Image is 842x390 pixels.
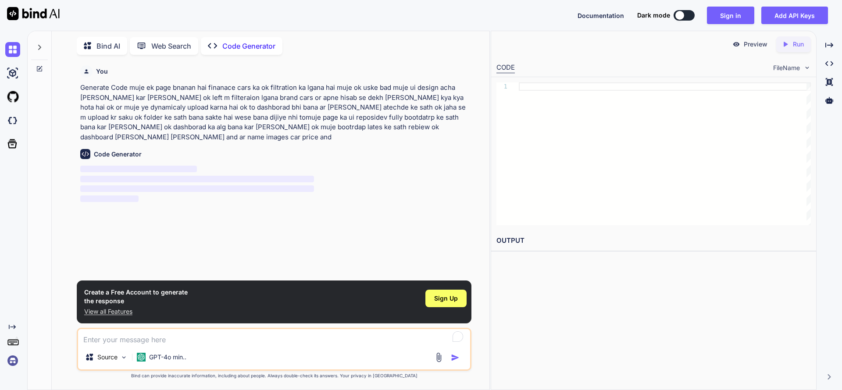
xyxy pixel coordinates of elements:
h1: Create a Free Account to generate the response [84,288,188,305]
img: chat [5,42,20,57]
span: ‌ [80,195,139,202]
img: signin [5,353,20,368]
button: Sign in [707,7,754,24]
img: GPT-4o mini [137,353,146,362]
p: Code Generator [222,41,275,51]
h2: OUTPUT [491,230,816,251]
img: Bind AI [7,7,60,20]
img: attachment [434,352,444,362]
div: CODE [496,63,515,73]
span: ‌ [80,166,197,172]
p: Bind can provide inaccurate information, including about people. Always double-check its answers.... [77,372,471,379]
img: preview [732,40,740,48]
button: Add API Keys [761,7,828,24]
p: GPT-4o min.. [149,353,186,362]
p: Preview [744,40,767,49]
img: icon [451,353,460,362]
p: Web Search [151,41,191,51]
p: Bind AI [96,41,120,51]
h6: You [96,67,108,76]
img: Pick Models [120,354,128,361]
textarea: To enrich screen reader interactions, please activate Accessibility in Grammarly extension settings [78,329,470,345]
p: View all Features [84,307,188,316]
img: ai-studio [5,66,20,81]
img: githubLight [5,89,20,104]
div: 1 [496,82,507,91]
span: ‌ [80,176,314,182]
span: ‌ [80,185,314,192]
img: chevron down [803,64,811,71]
span: Dark mode [637,11,670,20]
span: FileName [773,64,800,72]
p: Run [793,40,804,49]
p: Generate Code muje ek page bnanan hai finanace cars ka ok filtration ka lgana hai muje ok uske ba... [80,83,470,142]
button: Documentation [578,11,624,20]
p: Source [97,353,118,362]
span: Sign Up [434,294,458,303]
img: darkCloudIdeIcon [5,113,20,128]
span: Documentation [578,12,624,19]
h6: Code Generator [94,150,142,159]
